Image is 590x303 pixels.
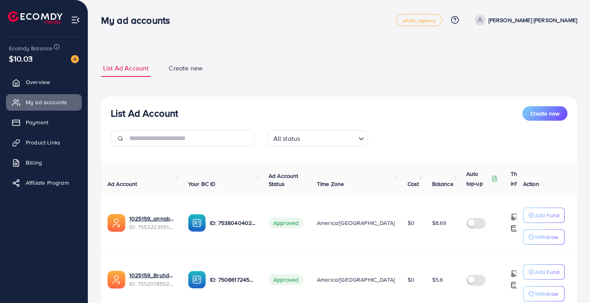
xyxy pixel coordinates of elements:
[523,229,565,245] button: Withdraw
[523,264,565,280] button: Add Fund
[523,208,565,223] button: Add Fund
[26,138,60,146] span: Product Links
[188,271,206,289] img: ic-ba-acc.ded83a64.svg
[432,276,443,284] span: $5.6
[535,232,558,242] p: Withdraw
[523,180,539,188] span: Action
[6,155,82,171] a: Billing
[396,14,442,26] a: white_agency
[535,267,559,277] p: Add Fund
[108,271,125,289] img: ic-ads-acc.e4c84228.svg
[269,274,303,285] span: Approved
[511,213,519,221] img: top-up amount
[472,15,577,25] a: [PERSON_NAME] [PERSON_NAME]
[269,172,298,188] span: Ad Account Status
[522,106,567,121] button: Create new
[26,98,67,106] span: My ad accounts
[108,180,137,188] span: Ad Account
[129,223,175,231] span: ID: 7553223551585271815
[408,180,419,188] span: Cost
[8,11,62,24] img: logo
[188,180,216,188] span: Your BC ID
[129,280,175,288] span: ID: 7552018552969068552
[129,271,175,279] a: 1025159_Bruhdumbass789_1758341687615
[26,159,42,167] span: Billing
[302,131,355,144] input: Search for option
[169,64,203,73] span: Create new
[317,180,344,188] span: Time Zone
[26,179,69,187] span: Affiliate Program
[129,214,175,231] div: <span class='underline'>1025159_annabellcruz3196_1758622028577</span></br>7553223551585271815
[466,169,490,188] p: Auto top-up
[511,270,519,278] img: top-up amount
[108,214,125,232] img: ic-ads-acc.e4c84228.svg
[6,74,82,90] a: Overview
[403,18,435,23] span: white_agency
[210,218,256,228] p: ID: 7538040402922864641
[111,107,178,119] h3: List Ad Account
[6,175,82,191] a: Affiliate Program
[103,64,149,73] span: List Ad Account
[129,271,175,288] div: <span class='underline'>1025159_Bruhdumbass789_1758341687615</span></br>7552018552969068552
[6,114,82,130] a: Payment
[9,44,52,52] span: Ecomdy Balance
[71,55,79,63] img: image
[523,286,565,301] button: Withdraw
[408,276,414,284] span: $0
[210,275,256,284] p: ID: 7508617245409656839
[535,289,558,299] p: Withdraw
[317,276,395,284] span: America/[GEOGRAPHIC_DATA]
[511,224,519,233] img: top-up amount
[489,15,577,25] p: [PERSON_NAME] [PERSON_NAME]
[432,219,447,227] span: $8.69
[188,214,206,232] img: ic-ba-acc.ded83a64.svg
[267,130,368,146] div: Search for option
[101,14,176,26] h3: My ad accounts
[511,281,519,289] img: top-up amount
[408,219,414,227] span: $0
[71,15,80,25] img: menu
[6,94,82,110] a: My ad accounts
[9,53,33,64] span: $10.03
[26,118,48,126] span: Payment
[511,169,550,188] p: Threshold information
[535,210,559,220] p: Add Fund
[129,214,175,223] a: 1025159_annabellcruz3196_1758622028577
[26,78,50,86] span: Overview
[269,218,303,228] span: Approved
[272,133,302,144] span: All status
[530,109,559,117] span: Create new
[317,219,395,227] span: America/[GEOGRAPHIC_DATA]
[432,180,453,188] span: Balance
[6,134,82,150] a: Product Links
